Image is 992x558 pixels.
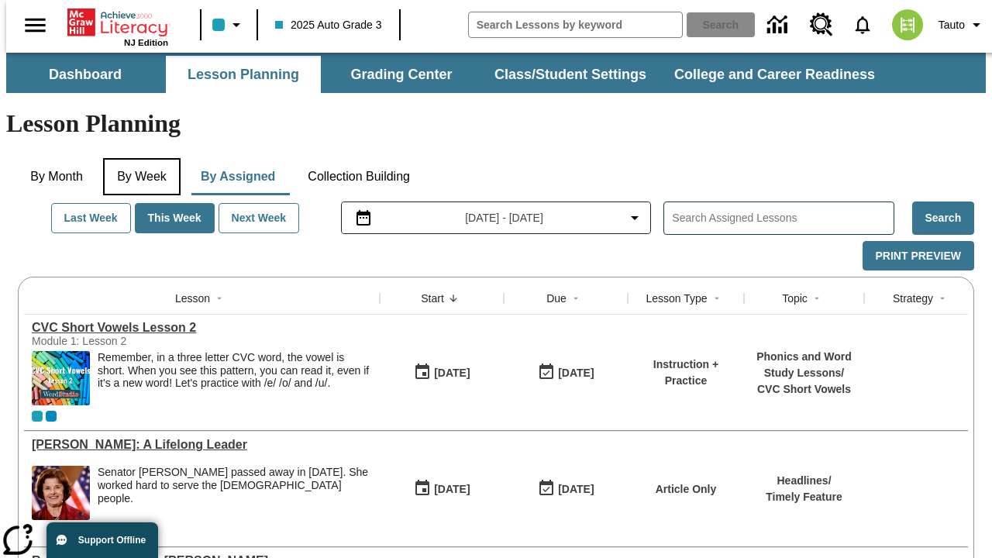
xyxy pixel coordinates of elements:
[558,363,594,383] div: [DATE]
[893,291,933,306] div: Strategy
[98,466,372,505] div: Senator [PERSON_NAME] passed away in [DATE]. She worked hard to serve the [DEMOGRAPHIC_DATA] people.
[408,358,475,387] button: 09/04/25: First time the lesson was available
[32,321,372,335] div: CVC Short Vowels Lesson 2
[656,481,717,498] p: Article Only
[32,466,90,520] img: Senator Dianne Feinstein of California smiles with the U.S. flag behind her.
[883,5,932,45] button: Select a new avatar
[444,289,463,308] button: Sort
[175,291,210,306] div: Lesson
[752,349,856,381] p: Phonics and Word Study Lessons /
[672,207,893,229] input: Search Assigned Lessons
[98,351,372,405] div: Remember, in a three letter CVC word, the vowel is short. When you see this pattern, you can read...
[295,158,422,195] button: Collection Building
[758,4,801,46] a: Data Center
[801,4,842,46] a: Resource Center, Will open in new tab
[103,158,181,195] button: By Week
[275,17,382,33] span: 2025 Auto Grade 3
[635,356,736,389] p: Instruction + Practice
[348,208,645,227] button: Select the date range menu item
[206,11,252,39] button: Class color is light blue. Change class color
[708,289,726,308] button: Sort
[408,474,475,504] button: 09/04/25: First time the lesson was available
[808,289,826,308] button: Sort
[567,289,585,308] button: Sort
[6,53,986,93] div: SubNavbar
[166,56,321,93] button: Lesson Planning
[863,241,974,271] button: Print Preview
[98,351,372,390] p: Remember, in a three letter CVC word, the vowel is short. When you see this pattern, you can read...
[32,351,90,405] img: CVC Short Vowels Lesson 2.
[6,109,986,138] h1: Lesson Planning
[421,291,444,306] div: Start
[324,56,479,93] button: Grading Center
[546,291,567,306] div: Due
[32,438,372,452] div: Dianne Feinstein: A Lifelong Leader
[12,2,58,48] button: Open side menu
[32,411,43,422] div: Current Class
[219,203,300,233] button: Next Week
[662,56,887,93] button: College and Career Readiness
[912,201,974,235] button: Search
[766,473,842,489] p: Headlines /
[625,208,644,227] svg: Collapse Date Range Filter
[78,535,146,546] span: Support Offline
[135,203,215,233] button: This Week
[933,289,952,308] button: Sort
[434,480,470,499] div: [DATE]
[892,9,923,40] img: avatar image
[8,56,163,93] button: Dashboard
[6,56,889,93] div: SubNavbar
[46,522,158,558] button: Support Offline
[32,438,372,452] a: Dianne Feinstein: A Lifelong Leader, Lessons
[434,363,470,383] div: [DATE]
[558,480,594,499] div: [DATE]
[532,474,599,504] button: 09/04/25: Last day the lesson can be accessed
[51,203,131,233] button: Last Week
[646,291,707,306] div: Lesson Type
[188,158,288,195] button: By Assigned
[32,321,372,335] a: CVC Short Vowels Lesson 2, Lessons
[124,38,168,47] span: NJ Edition
[46,411,57,422] div: OL 2025 Auto Grade 4
[842,5,883,45] a: Notifications
[98,466,372,520] div: Senator Dianne Feinstein passed away in September 2023. She worked hard to serve the American peo...
[67,5,168,47] div: Home
[18,158,95,195] button: By Month
[67,7,168,38] a: Home
[469,12,682,37] input: search field
[782,291,808,306] div: Topic
[932,11,992,39] button: Profile/Settings
[32,335,264,347] div: Module 1: Lesson 2
[465,210,543,226] span: [DATE] - [DATE]
[939,17,965,33] span: Tauto
[532,358,599,387] button: 09/04/25: Last day the lesson can be accessed
[752,381,856,398] p: CVC Short Vowels
[766,489,842,505] p: Timely Feature
[482,56,659,93] button: Class/Student Settings
[210,289,229,308] button: Sort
